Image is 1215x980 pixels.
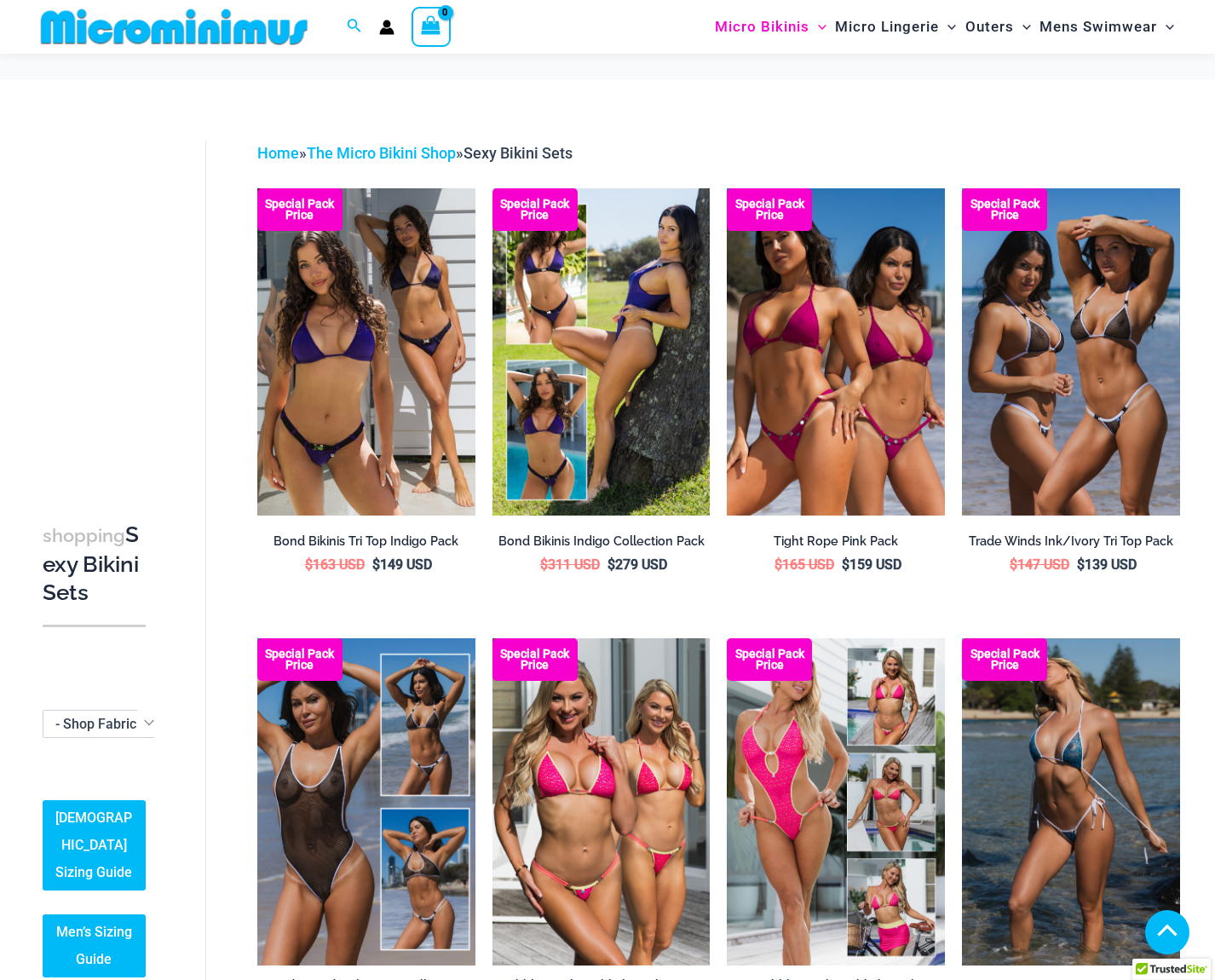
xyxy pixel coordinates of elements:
span: - Shop Fabric Type [55,716,170,732]
a: OutersMenu ToggleMenu Toggle [961,5,1035,49]
a: [DEMOGRAPHIC_DATA] Sizing Guide [43,800,146,891]
a: Search icon link [347,16,362,37]
span: $ [1010,556,1017,573]
h2: Bond Bikinis Tri Top Indigo Pack [257,533,475,550]
h3: Sexy Bikini Sets [43,521,146,608]
bdi: 147 USD [1010,556,1069,573]
h2: Bond Bikinis Indigo Collection Pack [492,533,711,550]
span: - Shop Fabric Type [43,710,162,738]
img: MM SHOP LOGO FLAT [34,8,314,46]
span: $ [774,556,782,573]
span: - Shop Fabric Type [43,711,161,737]
a: Collection Pack F Collection Pack BCollection Pack B [727,638,945,966]
a: Bond Inidgo Collection Pack (10) Bond Indigo Bikini Collection Pack Back (6)Bond Indigo Bikini Co... [492,188,711,516]
b: Special Pack Price [727,199,812,221]
b: Special Pack Price [492,649,578,671]
img: Collection Pack F [727,638,945,966]
span: $ [372,556,380,573]
span: $ [607,556,615,573]
span: Menu Toggle [1014,5,1031,49]
span: Outers [965,5,1014,49]
a: Micro LingerieMenu ToggleMenu Toggle [831,5,960,49]
a: Collection Pack F Collection Pack B (3)Collection Pack B (3) [727,188,945,516]
span: Sexy Bikini Sets [464,144,573,162]
bdi: 149 USD [372,556,432,573]
a: Top Bum Pack Top Bum Pack bTop Bum Pack b [962,188,1180,516]
a: Collection Pack Collection Pack b (1)Collection Pack b (1) [257,638,475,966]
span: Menu Toggle [939,5,956,49]
b: Special Pack Price [962,649,1047,671]
img: Collection Pack [257,638,475,966]
a: Bond Bikinis Tri Top Indigo Pack [257,533,475,556]
img: Tri Top Pack F [492,638,711,966]
a: Home [257,144,299,162]
b: Special Pack Price [257,199,343,221]
bdi: 139 USD [1077,556,1137,573]
span: » » [257,144,573,162]
a: Bond Bikinis Indigo Collection Pack [492,533,711,556]
span: shopping [43,525,125,546]
img: Waves Breaking Ocean 312 Top 456 Bottom 08 [962,638,1180,966]
bdi: 279 USD [607,556,667,573]
iframe: TrustedSite Certified [43,127,196,468]
span: Menu Toggle [1157,5,1174,49]
span: Menu Toggle [809,5,826,49]
span: $ [842,556,849,573]
a: Bond Indigo Tri Top Pack (1) Bond Indigo Tri Top Pack Back (1)Bond Indigo Tri Top Pack Back (1) [257,188,475,516]
h2: Trade Winds Ink/Ivory Tri Top Pack [962,533,1180,550]
b: Special Pack Price [962,199,1047,221]
a: Tri Top Pack F Tri Top Pack BTri Top Pack B [492,638,711,966]
img: Bond Indigo Tri Top Pack (1) [257,188,475,516]
bdi: 159 USD [842,556,901,573]
span: $ [305,556,313,573]
img: Collection Pack F [727,188,945,516]
bdi: 311 USD [540,556,600,573]
h2: Tight Rope Pink Pack [727,533,945,550]
span: $ [540,556,548,573]
a: Mens SwimwearMenu ToggleMenu Toggle [1035,5,1178,49]
span: Micro Lingerie [835,5,939,49]
a: Waves Breaking Ocean 312 Top 456 Bottom 08 Waves Breaking Ocean 312 Top 456 Bottom 04Waves Breaki... [962,638,1180,966]
img: Bond Inidgo Collection Pack (10) [492,188,711,516]
span: Micro Bikinis [715,5,809,49]
span: $ [1077,556,1085,573]
bdi: 165 USD [774,556,834,573]
b: Special Pack Price [492,199,578,221]
a: Trade Winds Ink/Ivory Tri Top Pack [962,533,1180,556]
img: Top Bum Pack [962,188,1180,516]
span: Mens Swimwear [1039,5,1157,49]
a: Men’s Sizing Guide [43,914,146,977]
a: The Micro Bikini Shop [307,144,456,162]
bdi: 163 USD [305,556,365,573]
nav: Site Navigation [708,3,1181,51]
a: Tight Rope Pink Pack [727,533,945,556]
a: Micro BikinisMenu ToggleMenu Toggle [711,5,831,49]
a: Account icon link [379,20,394,35]
b: Special Pack Price [257,649,343,671]
b: Special Pack Price [727,649,812,671]
a: View Shopping Cart, empty [412,7,451,46]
